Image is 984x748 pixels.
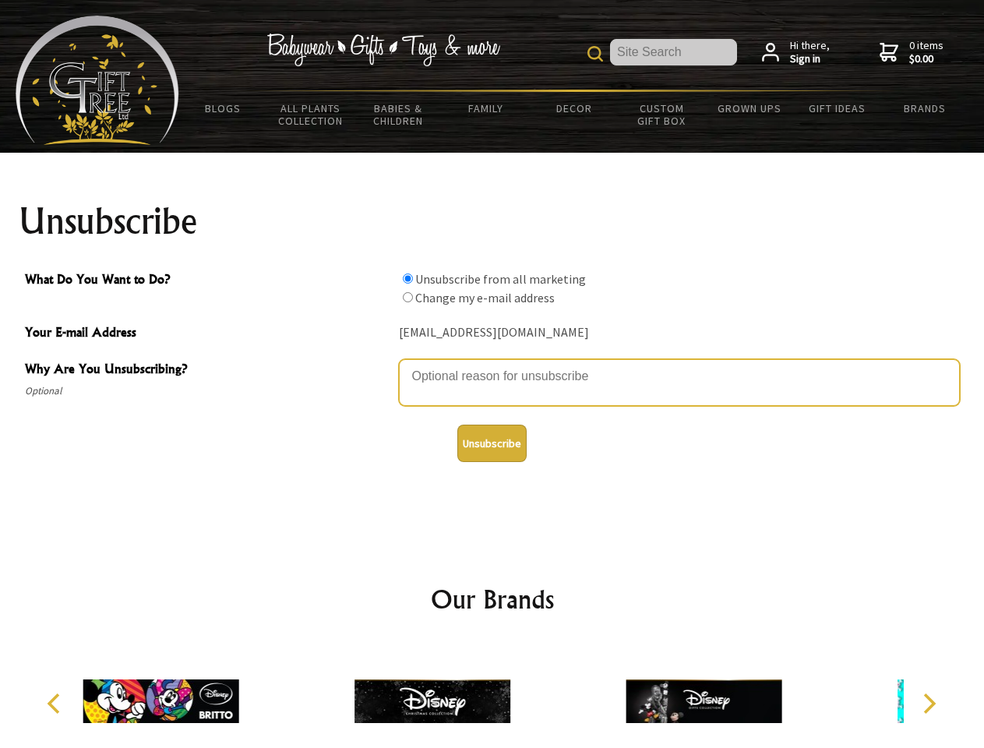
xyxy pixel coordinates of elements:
[25,323,391,345] span: Your E-mail Address
[179,92,267,125] a: BLOGS
[403,273,413,284] input: What Do You Want to Do?
[39,686,73,721] button: Previous
[457,425,527,462] button: Unsubscribe
[793,92,881,125] a: Gift Ideas
[790,39,830,66] span: Hi there,
[403,292,413,302] input: What Do You Want to Do?
[399,359,960,406] textarea: Why Are You Unsubscribing?
[790,52,830,66] strong: Sign in
[618,92,706,137] a: Custom Gift Box
[31,580,954,618] h2: Our Brands
[705,92,793,125] a: Grown Ups
[415,290,555,305] label: Change my e-mail address
[443,92,531,125] a: Family
[587,46,603,62] img: product search
[909,38,943,66] span: 0 items
[399,321,960,345] div: [EMAIL_ADDRESS][DOMAIN_NAME]
[25,270,391,292] span: What Do You Want to Do?
[762,39,830,66] a: Hi there,Sign in
[25,382,391,400] span: Optional
[909,52,943,66] strong: $0.00
[19,203,966,240] h1: Unsubscribe
[530,92,618,125] a: Decor
[912,686,946,721] button: Next
[25,359,391,382] span: Why Are You Unsubscribing?
[881,92,969,125] a: Brands
[16,16,179,145] img: Babyware - Gifts - Toys and more...
[266,34,500,66] img: Babywear - Gifts - Toys & more
[610,39,737,65] input: Site Search
[267,92,355,137] a: All Plants Collection
[880,39,943,66] a: 0 items$0.00
[415,271,586,287] label: Unsubscribe from all marketing
[354,92,443,137] a: Babies & Children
